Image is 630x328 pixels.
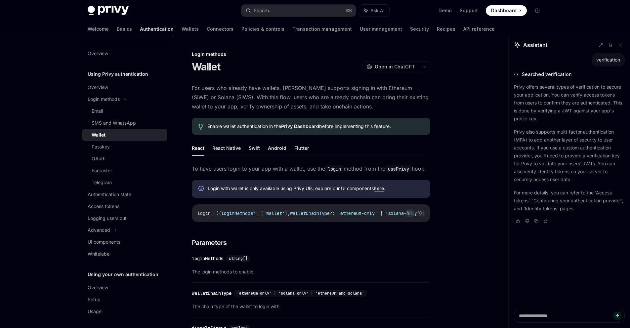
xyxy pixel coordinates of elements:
[268,140,286,156] button: Android
[88,190,131,198] div: Authentication state
[192,140,204,156] button: React
[192,268,430,276] span: The login methods to enable.
[92,107,103,115] div: Email
[92,131,105,139] div: Wallet
[197,210,211,216] span: login
[362,61,419,72] button: Open in ChatGPT
[207,123,423,130] span: Enable wallet authentication in the before implementing this feature.
[82,236,167,248] a: UI components
[229,256,247,261] span: string[]
[281,123,319,129] a: Privy Dashboard
[613,312,621,320] button: Send message
[82,248,167,260] a: Whitelabel
[192,83,430,111] span: For users who already have wallets, [PERSON_NAME] supports signing in with Ethereum (SIWE) or Sol...
[532,5,543,16] button: Toggle dark mode
[523,41,548,49] span: Assistant
[439,7,452,14] a: Demo
[416,209,425,217] button: Ask AI
[486,5,527,16] a: Dashboard
[514,71,625,78] button: Searched verification
[192,303,430,310] span: The chain type of the wallet to login with.
[460,7,478,14] a: Support
[88,50,108,58] div: Overview
[282,210,290,216] span: '],
[405,209,414,217] button: Copy the contents from the code block
[92,155,105,163] div: OAuth
[374,185,384,191] a: here
[88,238,120,246] div: UI components
[340,210,361,216] span: ethereum
[88,270,158,278] h5: Using your own authentication
[211,210,221,216] span: : ({
[82,282,167,294] a: Overview
[198,186,205,192] svg: Info
[92,167,112,175] div: Farcaster
[375,210,388,216] span: ' | '
[88,70,148,78] h5: Using Privy authentication
[82,306,167,317] a: Usage
[82,141,167,153] a: Passkey
[192,238,227,247] span: Parameters
[221,210,253,216] span: loginMethods
[370,7,385,14] span: Ask AI
[254,7,273,15] div: Search...
[207,21,233,37] a: Connectors
[237,291,364,296] span: 'ethereum-only' | 'solana-only' | 'ethereum-and-solana'
[92,179,112,186] div: Telegram
[92,143,110,151] div: Passkey
[88,214,127,222] div: Logging users out
[192,61,221,73] h1: Wallet
[294,140,309,156] button: Flutter
[88,250,110,258] div: Whitelabel
[385,165,412,173] code: usePrivy
[388,210,404,216] span: solana
[198,124,203,130] svg: Tip
[88,95,120,103] div: Login methods
[266,210,282,216] span: wallet
[192,51,430,58] div: Login methods
[241,5,356,17] button: Search...⌘K
[88,83,108,91] div: Overview
[82,188,167,200] a: Authentication state
[463,21,495,37] a: API reference
[82,200,167,212] a: Access tokens
[88,307,102,315] div: Usage
[253,210,266,216] span: ?: ['
[290,210,330,216] span: walletChainType
[514,128,625,184] p: Privy also supports multi-factor authentication (MFA) to add another layer of security to user ac...
[82,81,167,93] a: Overview
[82,294,167,306] a: Setup
[140,21,174,37] a: Authentication
[292,21,352,37] a: Transaction management
[88,21,109,37] a: Welcome
[82,117,167,129] a: SMS and WhatsApp
[491,7,517,14] span: Dashboard
[364,210,375,216] span: only
[192,164,430,173] span: To have users login to your app with a wallet, use the method from the hook.
[82,129,167,141] a: Wallet
[514,189,625,213] p: For more details, you can refer to the 'Access tokens', 'Configuring your authentication provider...
[88,296,101,304] div: Setup
[82,177,167,188] a: Telegram
[404,210,406,216] span: -
[361,210,364,216] span: -
[192,290,231,297] div: walletChainType
[514,83,625,123] p: Privy offers several types of verification to secure your application. You can verify access toke...
[182,21,199,37] a: Wallets
[117,21,132,37] a: Basics
[88,226,110,234] div: Advanced
[375,63,415,70] span: Open in ChatGPT
[522,71,572,78] span: Searched verification
[82,212,167,224] a: Logging users out
[92,119,136,127] div: SMS and WhatsApp
[410,21,429,37] a: Security
[82,153,167,165] a: OAuth
[88,284,108,292] div: Overview
[212,140,241,156] button: React Native
[192,255,224,262] div: loginMethods
[82,105,167,117] a: Email
[596,57,620,63] div: verification
[345,8,352,13] span: ⌘ K
[82,165,167,177] a: Farcaster
[88,202,119,210] div: Access tokens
